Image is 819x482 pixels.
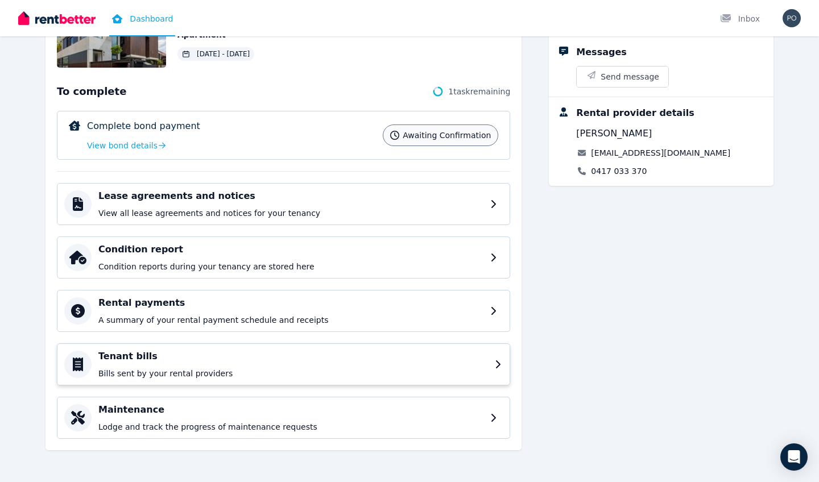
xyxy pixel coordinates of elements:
p: Lodge and track the progress of maintenance requests [98,421,483,433]
h4: Maintenance [98,403,483,417]
span: To complete [57,84,126,99]
a: [EMAIL_ADDRESS][DOMAIN_NAME] [591,147,730,159]
img: Complete bond payment [69,120,80,131]
h4: Condition report [98,243,483,256]
span: Send message [601,71,659,82]
span: [PERSON_NAME] [576,127,652,140]
p: Bills sent by your rental providers [98,368,488,379]
h4: Rental payments [98,296,483,310]
a: 0417 033 370 [591,165,647,177]
p: View all lease agreements and notices for your tenancy [98,207,483,219]
p: Condition reports during your tenancy are stored here [98,261,483,272]
p: Complete bond payment [87,119,200,133]
img: Poomrapee Thitinun [783,9,801,27]
div: Messages [576,45,626,59]
button: Send message [577,67,668,87]
span: 1 task remaining [448,86,510,97]
div: Rental provider details [576,106,694,120]
div: Open Intercom Messenger [780,443,808,471]
img: RentBetter [18,10,96,27]
span: View bond details [87,140,158,151]
p: A summary of your rental payment schedule and receipts [98,314,483,326]
h4: Tenant bills [98,350,488,363]
h4: Lease agreements and notices [98,189,483,203]
span: [DATE] - [DATE] [197,49,250,59]
span: Awaiting confirmation [403,130,491,141]
div: Inbox [720,13,760,24]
